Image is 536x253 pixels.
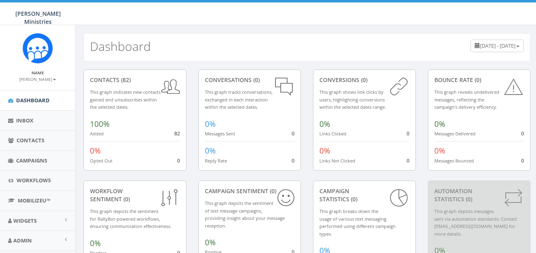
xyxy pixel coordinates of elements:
[473,76,481,84] span: (0)
[319,208,396,237] small: This graph breaks down the usage of various text messaging performed using different campaign types.
[13,237,32,244] span: Admin
[319,131,346,137] small: Links Clicked
[349,195,357,203] span: (0)
[90,76,180,84] div: contacts
[23,33,53,63] img: Rally_Corp_Icon.png
[434,158,474,164] small: Messages Bounced
[434,187,524,203] div: Automation Statistics
[252,76,260,84] span: (0)
[319,89,386,110] small: This graph shows link clicks by users, highlighting conversions within the selected dates range.
[521,157,524,164] span: 0
[90,145,101,156] span: 0%
[205,131,235,137] small: Messages Sent
[205,119,216,129] span: 0%
[15,10,61,25] span: [PERSON_NAME] Ministries
[16,97,50,104] span: Dashboard
[205,187,295,195] div: Campaign Sentiment
[292,157,294,164] span: 0
[174,130,180,137] span: 82
[90,40,151,53] h2: Dashboard
[205,76,295,84] div: conversations
[319,158,355,164] small: Links Not Clicked
[407,157,409,164] span: 0
[177,157,180,164] span: 0
[434,131,476,137] small: Messages Delivered
[90,208,171,229] small: This graph depicts the sentiment for RallyBot-powered workflows, ensuring communication effective...
[480,42,515,49] span: [DATE] - [DATE]
[359,76,367,84] span: (0)
[464,195,472,203] span: (0)
[16,117,33,124] span: Inbox
[19,75,56,82] a: [PERSON_NAME]
[19,76,56,82] small: [PERSON_NAME]
[319,145,330,156] span: 0%
[90,158,113,164] small: Opted Out
[521,130,524,137] span: 0
[90,89,161,110] small: This graph indicates new contacts gained and unsubscribes within the selected dates.
[90,131,104,137] small: Added
[319,76,409,84] div: conversions
[319,119,330,129] span: 0%
[90,238,101,249] span: 0%
[16,157,47,164] span: Campaigns
[407,130,409,137] span: 0
[205,237,216,248] span: 0%
[205,89,273,110] small: This graph tracks conversations, exchanged in each interaction within the selected dates.
[90,119,110,129] span: 100%
[31,70,44,76] small: Name
[205,145,216,156] span: 0%
[17,137,44,144] span: Contacts
[17,177,51,184] span: Workflows
[13,217,37,224] span: Widgets
[119,76,131,84] span: (82)
[18,197,50,204] span: MobilizeU™
[292,130,294,137] span: 0
[90,187,180,203] div: Workflow Sentiment
[122,195,130,203] span: (0)
[434,76,524,84] div: Bounce Rate
[434,208,517,237] small: This graph depicts messages sent via automation standards. Contact [EMAIL_ADDRESS][DOMAIN_NAME] f...
[434,89,499,110] small: This graph reveals undelivered messages, reflecting the campaign's delivery efficiency.
[205,200,285,229] small: This graph depicts the sentiment of text message campaigns, providing insight about your message ...
[434,145,445,156] span: 0%
[434,119,445,129] span: 0%
[319,187,409,203] div: Campaign Statistics
[268,187,276,195] span: (0)
[205,158,227,164] small: Reply Rate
